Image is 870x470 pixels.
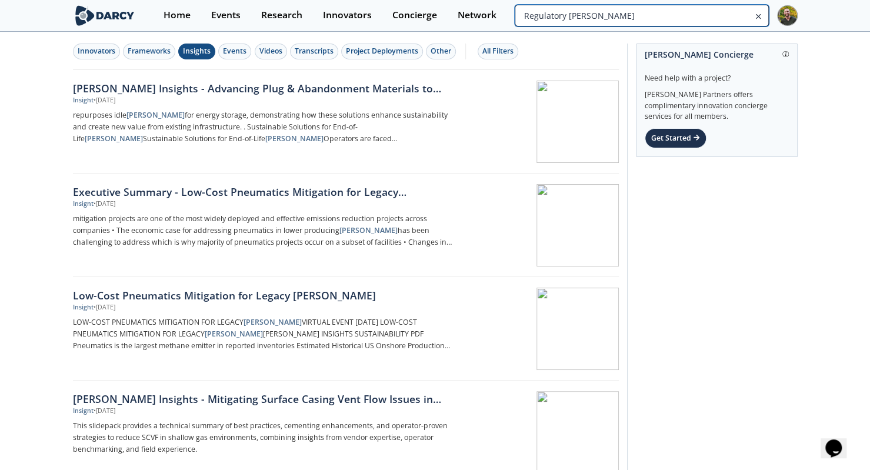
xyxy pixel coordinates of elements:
[458,11,496,20] div: Network
[205,329,263,339] strong: [PERSON_NAME]
[290,44,338,59] button: Transcripts
[73,70,619,174] a: [PERSON_NAME] Insights - Advancing Plug & Abandonment Materials to address Surface Casing Vent Fl...
[178,44,215,59] button: Insights
[73,213,462,248] p: mitigation projects are one of the most widely deployed and effective emissions reduction project...
[645,128,706,148] div: Get Started
[183,46,211,56] div: Insights
[94,406,115,416] div: • [DATE]
[123,44,175,59] button: Frameworks
[323,11,372,20] div: Innovators
[164,11,191,20] div: Home
[339,225,398,235] strong: [PERSON_NAME]
[73,109,462,145] p: repurposes idle for energy storage, demonstrating how these solutions enhance sustainability and ...
[85,134,143,144] strong: [PERSON_NAME]
[482,46,514,56] div: All Filters
[73,391,462,406] div: [PERSON_NAME] Insights - Mitigating Surface Casing Vent Flow Issues in Shallow Gas [PERSON_NAME]
[431,46,451,56] div: Other
[73,96,94,105] div: Insight
[261,11,302,20] div: Research
[94,96,115,105] div: • [DATE]
[73,199,94,209] div: Insight
[244,317,302,327] strong: [PERSON_NAME]
[73,5,137,26] img: logo-wide.svg
[782,51,789,58] img: information.svg
[392,11,437,20] div: Concierge
[73,316,462,352] p: LOW-COST PNEUMATICS MITIGATION FOR LEGACY VIRTUAL EVENT [DATE] LOW-COST PNEUMATICS MITIGATION FOR...
[73,81,462,96] div: [PERSON_NAME] Insights - Advancing Plug & Abandonment Materials to address Surface Casing Vent Fl...
[295,46,334,56] div: Transcripts
[128,46,171,56] div: Frameworks
[645,65,789,84] div: Need help with a project?
[94,199,115,209] div: • [DATE]
[218,44,251,59] button: Events
[346,46,418,56] div: Project Deployments
[821,423,858,458] iframe: chat widget
[73,303,94,312] div: Insight
[265,134,324,144] strong: [PERSON_NAME]
[478,44,518,59] button: All Filters
[73,174,619,277] a: Executive Summary - Low-Cost Pneumatics Mitigation for Legacy [PERSON_NAME] Insight •[DATE] mitig...
[73,277,619,381] a: Low-Cost Pneumatics Mitigation for Legacy [PERSON_NAME] Insight •[DATE] LOW-COST PNEUMATICS MITIG...
[515,5,768,26] input: Advanced Search
[73,406,94,416] div: Insight
[73,184,462,199] div: Executive Summary - Low-Cost Pneumatics Mitigation for Legacy [PERSON_NAME]
[73,420,462,455] p: This slidepack provides a technical summary of best practices, cementing enhancements, and operat...
[78,46,115,56] div: Innovators
[259,46,282,56] div: Videos
[645,84,789,122] div: [PERSON_NAME] Partners offers complimentary innovation concierge services for all members.
[73,288,462,303] div: Low-Cost Pneumatics Mitigation for Legacy [PERSON_NAME]
[223,46,246,56] div: Events
[73,44,120,59] button: Innovators
[426,44,456,59] button: Other
[126,110,185,120] strong: [PERSON_NAME]
[94,303,115,312] div: • [DATE]
[211,11,241,20] div: Events
[255,44,287,59] button: Videos
[645,44,789,65] div: [PERSON_NAME] Concierge
[341,44,423,59] button: Project Deployments
[777,5,798,26] img: Profile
